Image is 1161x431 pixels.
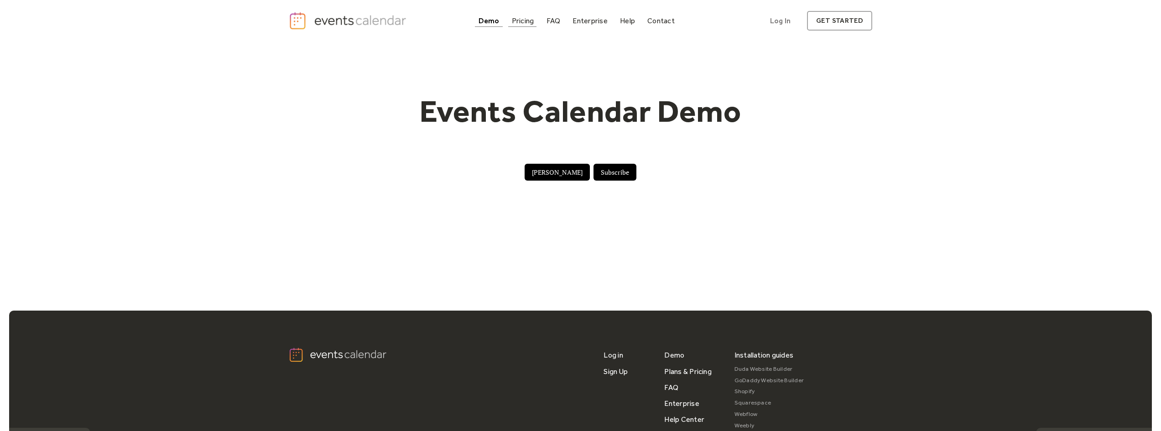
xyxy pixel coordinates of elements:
a: Enterprise [569,15,611,27]
a: Webflow [734,409,804,420]
div: Contact [647,18,675,23]
a: home [289,11,409,30]
div: Installation guides [734,347,794,363]
a: get started [807,11,872,31]
a: Help Center [664,411,704,427]
a: FAQ [664,379,678,395]
a: Pricing [508,15,538,27]
a: Demo [475,15,503,27]
a: Plans & Pricing [664,363,712,379]
a: Enterprise [664,395,699,411]
div: Pricing [512,18,534,23]
div: Enterprise [573,18,607,23]
div: Demo [479,18,500,23]
h1: Events Calendar Demo [406,93,756,130]
a: Help [616,15,639,27]
a: Log In [761,11,800,31]
a: Contact [644,15,678,27]
a: Duda Website Builder [734,363,804,375]
div: Help [620,18,635,23]
a: Sign Up [604,363,628,379]
a: GoDaddy Website Builder [734,375,804,386]
a: Shopify [734,386,804,397]
a: FAQ [543,15,564,27]
a: Squarespace [734,397,804,409]
div: FAQ [547,18,561,23]
a: Log in [604,347,623,363]
a: Demo [664,347,684,363]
